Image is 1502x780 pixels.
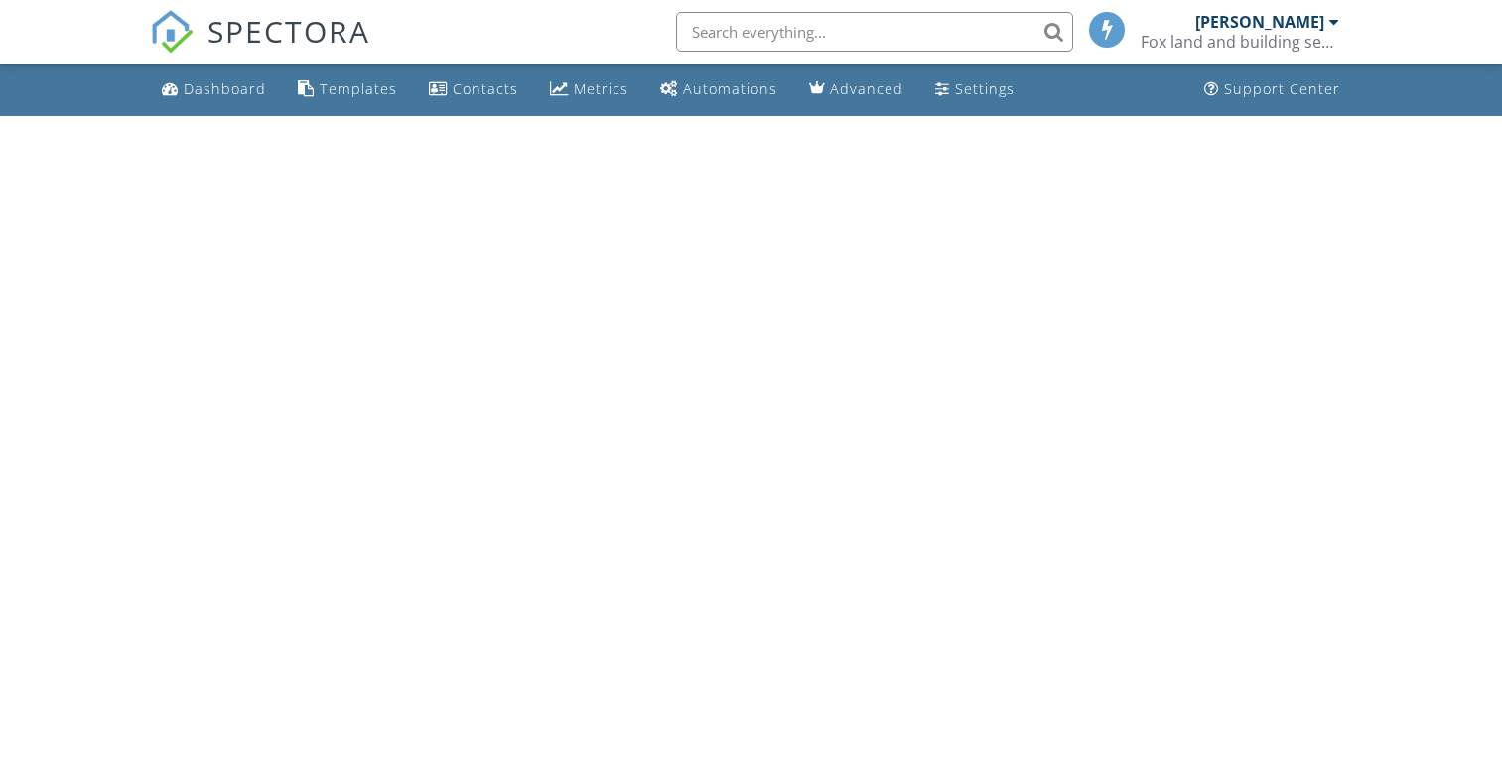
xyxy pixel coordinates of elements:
[453,79,518,98] div: Contacts
[683,79,777,98] div: Automations
[150,10,194,54] img: The Best Home Inspection Software - Spectora
[542,71,636,108] a: Metrics
[421,71,526,108] a: Contacts
[830,79,903,98] div: Advanced
[150,27,370,68] a: SPECTORA
[1195,12,1324,32] div: [PERSON_NAME]
[1196,71,1348,108] a: Support Center
[1224,79,1340,98] div: Support Center
[1141,32,1339,52] div: Fox land and building services
[154,71,274,108] a: Dashboard
[184,79,266,98] div: Dashboard
[927,71,1023,108] a: Settings
[290,71,405,108] a: Templates
[320,79,397,98] div: Templates
[574,79,628,98] div: Metrics
[652,71,785,108] a: Automations (Basic)
[801,71,911,108] a: Advanced
[955,79,1015,98] div: Settings
[676,12,1073,52] input: Search everything...
[207,10,370,52] span: SPECTORA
